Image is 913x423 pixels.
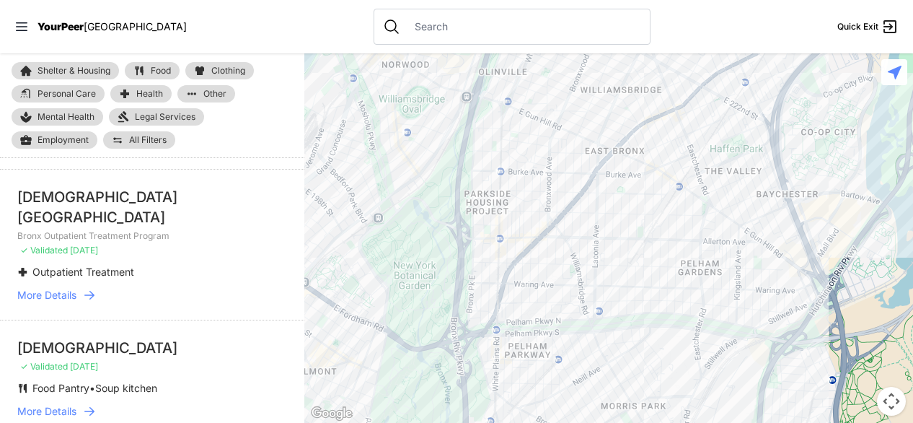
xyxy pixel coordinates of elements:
a: YourPeer[GEOGRAPHIC_DATA] [38,22,187,31]
span: [GEOGRAPHIC_DATA] [84,20,187,32]
input: Search [406,19,641,34]
div: [DEMOGRAPHIC_DATA] [17,338,287,358]
span: Outpatient Treatment [32,266,134,278]
span: ✓ Validated [20,245,68,256]
span: More Details [17,288,76,302]
div: [DEMOGRAPHIC_DATA] [GEOGRAPHIC_DATA] [17,187,287,227]
span: Health [136,90,163,98]
a: Food [125,62,180,79]
button: Map camera controls [877,387,906,416]
span: Clothing [211,66,245,75]
a: Employment [12,131,97,149]
span: [DATE] [70,361,98,372]
span: [DATE] [70,245,98,256]
a: Other [177,85,235,103]
span: Food Pantry [32,382,89,394]
span: Other [203,90,226,98]
span: ✓ Validated [20,361,68,372]
a: Mental Health [12,108,103,126]
span: Soup kitchen [95,382,157,394]
a: Shelter & Housing [12,62,119,79]
span: Quick Exit [837,21,878,32]
img: Google [308,404,356,423]
span: Employment [38,134,89,146]
a: Legal Services [109,108,204,126]
span: • [89,382,95,394]
a: More Details [17,288,287,302]
a: Health [110,85,172,103]
a: Open this area in Google Maps (opens a new window) [308,404,356,423]
span: Shelter & Housing [38,66,110,75]
span: Food [151,66,171,75]
a: All Filters [103,131,175,149]
span: Legal Services [135,111,195,123]
a: Clothing [185,62,254,79]
span: Mental Health [38,111,94,123]
span: YourPeer [38,20,84,32]
span: More Details [17,404,76,419]
span: Personal Care [38,90,96,98]
p: Bronx Outpatient Treatment Program [17,230,287,242]
a: Personal Care [12,85,105,103]
a: More Details [17,404,287,419]
a: Quick Exit [837,18,899,35]
span: All Filters [129,136,167,144]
